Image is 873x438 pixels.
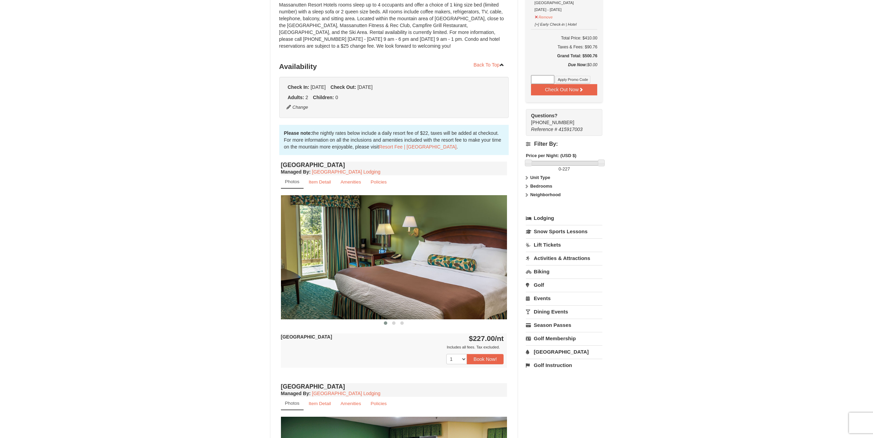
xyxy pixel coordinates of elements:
[526,319,602,331] a: Season Passes
[281,391,311,396] strong: :
[531,61,597,75] div: $0.00
[469,60,509,70] a: Back To Top
[279,60,509,73] h3: Availability
[531,52,597,59] h5: Grand Total: $500.76
[370,179,387,185] small: Policies
[281,175,304,189] a: Photos
[281,344,504,351] div: Includes all fees. Tax excluded.
[526,225,602,238] a: Snow Sports Lessons
[281,162,507,168] h4: [GEOGRAPHIC_DATA]
[526,265,602,278] a: Biking
[279,1,509,56] div: Massanutten Resort Hotels rooms sleep up to 4 occupants and offer a choice of 1 king size bed (li...
[526,305,602,318] a: Dining Events
[526,332,602,345] a: Golf Membership
[336,397,366,410] a: Amenities
[284,130,312,136] strong: Please note:
[341,401,361,406] small: Amenities
[531,84,597,95] button: Check Out Now
[531,113,557,118] strong: Questions?
[285,401,299,406] small: Photos
[285,179,299,184] small: Photos
[330,84,356,90] strong: Check Out:
[306,95,308,100] span: 2
[558,127,582,132] span: 415917003
[568,62,587,67] strong: Due Now:
[531,35,597,42] h6: Total Price: $410.00
[310,84,326,90] span: [DATE]
[526,292,602,305] a: Events
[555,76,590,83] button: Apply Promo Code
[286,104,309,111] button: Change
[281,397,304,410] a: Photos
[370,401,387,406] small: Policies
[526,252,602,264] a: Activities & Attractions
[281,195,507,319] img: 18876286-36-6bbdb14b.jpg
[534,12,553,21] button: Remove
[495,334,504,342] span: /nt
[279,125,509,155] div: the nightly rates below include a daily resort fee of $22, taxes will be added at checkout. For m...
[288,95,304,100] strong: Adults:
[526,238,602,251] a: Lift Tickets
[530,192,561,197] strong: Neighborhood
[281,169,309,175] span: Managed By
[335,95,338,100] span: 0
[281,169,311,175] strong: :
[530,184,552,189] strong: Bedrooms
[309,401,331,406] small: Item Detail
[336,175,366,189] a: Amenities
[526,345,602,358] a: [GEOGRAPHIC_DATA]
[357,84,373,90] span: [DATE]
[531,112,590,125] span: [PHONE_NUMBER]
[366,397,391,410] a: Policies
[288,84,309,90] strong: Check In:
[467,354,504,364] button: Book Now!
[281,334,332,340] strong: [GEOGRAPHIC_DATA]
[526,166,602,173] label: -
[379,144,457,150] a: Resort Fee | [GEOGRAPHIC_DATA]
[313,95,334,100] strong: Children:
[526,153,576,158] strong: Price per Night: (USD $)
[563,166,570,171] span: 227
[341,179,361,185] small: Amenities
[304,397,335,410] a: Item Detail
[309,179,331,185] small: Item Detail
[304,175,335,189] a: Item Detail
[366,175,391,189] a: Policies
[531,44,597,50] div: Taxes & Fees: $90.76
[530,175,550,180] strong: Unit Type
[312,169,380,175] a: [GEOGRAPHIC_DATA] Lodging
[526,141,602,147] h4: Filter By:
[558,166,561,171] span: 0
[531,127,557,132] span: Reference #
[281,383,507,390] h4: [GEOGRAPHIC_DATA]
[534,19,577,28] button: [+] Early Check-in | Hotel
[312,391,380,396] a: [GEOGRAPHIC_DATA] Lodging
[526,212,602,224] a: Lodging
[526,359,602,371] a: Golf Instruction
[526,279,602,291] a: Golf
[281,391,309,396] span: Managed By
[469,334,504,342] strong: $227.00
